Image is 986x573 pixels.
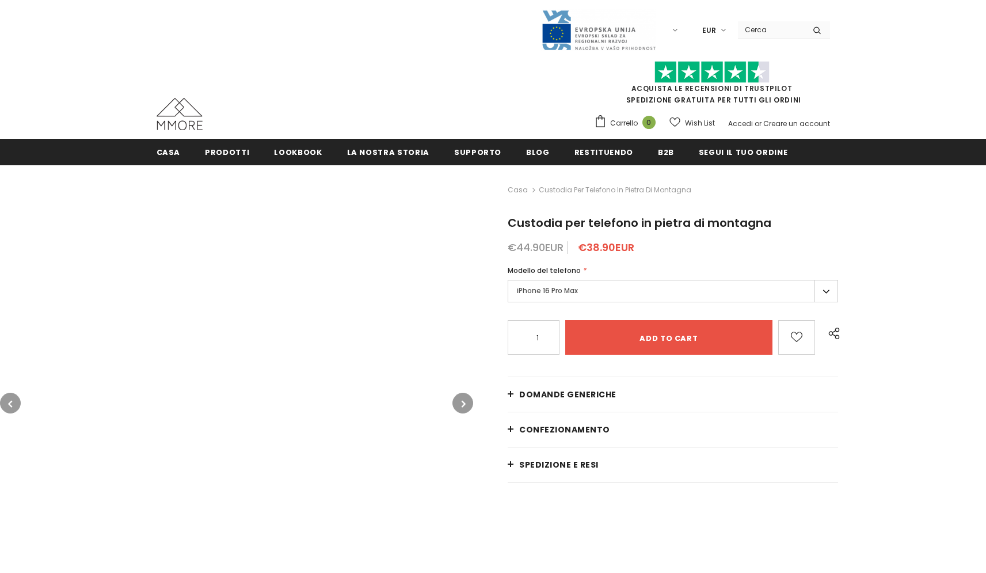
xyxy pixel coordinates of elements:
span: Prodotti [205,147,249,158]
a: Prodotti [205,139,249,165]
a: Casa [508,183,528,197]
a: Spedizione e resi [508,447,838,482]
span: CONFEZIONAMENTO [519,424,610,435]
label: iPhone 16 Pro Max [508,280,838,302]
a: supporto [454,139,501,165]
span: Wish List [685,117,715,129]
span: Lookbook [274,147,322,158]
a: Segui il tuo ordine [699,139,787,165]
span: Spedizione e resi [519,459,599,470]
a: Carrello 0 [594,115,661,132]
a: Casa [157,139,181,165]
span: Domande generiche [519,389,616,400]
span: Custodia per telefono in pietra di montagna [508,215,771,231]
span: SPEDIZIONE GRATUITA PER TUTTI GLI ORDINI [594,66,830,105]
span: Segui il tuo ordine [699,147,787,158]
input: Add to cart [565,320,772,355]
a: Javni Razpis [541,25,656,35]
span: Restituendo [574,147,633,158]
span: Custodia per telefono in pietra di montagna [539,183,691,197]
span: Modello del telefono [508,265,581,275]
span: Casa [157,147,181,158]
img: Javni Razpis [541,9,656,51]
span: Blog [526,147,550,158]
span: €44.90EUR [508,240,564,255]
a: Wish List [669,113,715,133]
span: or [755,119,762,128]
a: Creare un account [763,119,830,128]
span: 0 [642,116,656,129]
a: La nostra storia [347,139,429,165]
span: €38.90EUR [578,240,634,255]
span: Carrello [610,117,638,129]
a: B2B [658,139,674,165]
span: supporto [454,147,501,158]
span: EUR [702,25,716,36]
a: Blog [526,139,550,165]
a: CONFEZIONAMENTO [508,412,838,447]
a: Domande generiche [508,377,838,412]
span: La nostra storia [347,147,429,158]
input: Search Site [738,21,804,38]
img: Fidati di Pilot Stars [654,61,770,84]
span: B2B [658,147,674,158]
img: Casi MMORE [157,98,203,130]
a: Restituendo [574,139,633,165]
a: Lookbook [274,139,322,165]
a: Acquista le recensioni di TrustPilot [631,84,793,93]
a: Accedi [728,119,753,128]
